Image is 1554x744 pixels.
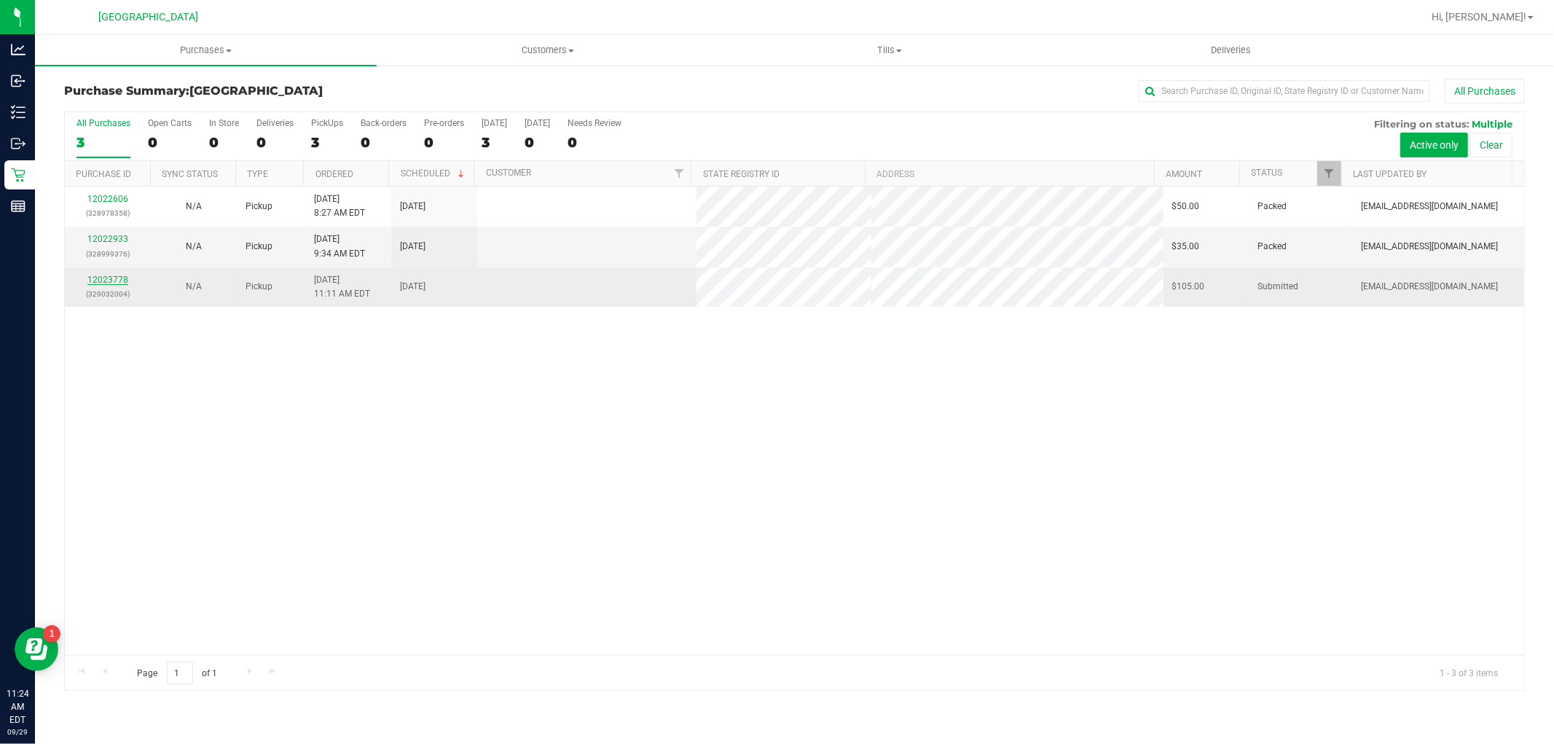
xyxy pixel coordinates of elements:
div: [DATE] [482,118,507,128]
inline-svg: Inbound [11,74,25,88]
span: Not Applicable [186,281,202,291]
span: $50.00 [1172,200,1200,214]
span: Not Applicable [186,241,202,251]
th: Address [865,161,1154,187]
a: Deliveries [1060,35,1402,66]
h3: Purchase Summary: [64,85,551,98]
span: Hi, [PERSON_NAME]! [1432,11,1526,23]
button: Active only [1400,133,1468,157]
span: [DATE] 9:34 AM EDT [314,232,365,260]
span: Multiple [1472,118,1512,130]
span: 1 - 3 of 3 items [1428,662,1510,684]
a: 12023778 [87,275,128,285]
span: Submitted [1258,280,1299,294]
a: Purchase ID [76,169,131,179]
div: Deliveries [256,118,294,128]
span: Pickup [246,240,272,254]
div: 0 [148,134,192,151]
a: 12022606 [87,194,128,204]
span: Not Applicable [186,201,202,211]
a: Ordered [315,169,353,179]
span: [DATE] 8:27 AM EDT [314,192,365,220]
div: All Purchases [76,118,130,128]
p: (328978358) [74,206,142,220]
span: Purchases [35,44,377,57]
span: [GEOGRAPHIC_DATA] [189,84,323,98]
span: Page of 1 [125,662,229,684]
p: 11:24 AM EDT [7,687,28,727]
div: Needs Review [568,118,621,128]
div: 0 [209,134,239,151]
inline-svg: Outbound [11,136,25,151]
span: Packed [1258,200,1287,214]
span: [DATE] [400,200,425,214]
div: [DATE] [525,118,550,128]
a: Amount [1166,169,1202,179]
button: N/A [186,200,202,214]
div: 0 [568,134,621,151]
p: 09/29 [7,727,28,737]
span: [DATE] [400,240,425,254]
a: Type [247,169,268,179]
span: [EMAIL_ADDRESS][DOMAIN_NAME] [1361,280,1498,294]
p: (329032004) [74,287,142,301]
span: $105.00 [1172,280,1205,294]
span: Packed [1258,240,1287,254]
span: [EMAIL_ADDRESS][DOMAIN_NAME] [1361,240,1498,254]
a: Filter [1317,161,1341,186]
inline-svg: Retail [11,168,25,182]
button: All Purchases [1445,79,1525,103]
inline-svg: Inventory [11,105,25,120]
a: Sync Status [162,169,218,179]
div: 0 [361,134,407,151]
input: 1 [167,662,193,684]
div: 3 [311,134,343,151]
span: [EMAIL_ADDRESS][DOMAIN_NAME] [1361,200,1498,214]
div: In Store [209,118,239,128]
a: Customer [486,168,531,178]
a: Scheduled [401,168,467,179]
div: Pre-orders [424,118,464,128]
div: Open Carts [148,118,192,128]
inline-svg: Reports [11,199,25,214]
button: N/A [186,280,202,294]
span: [DATE] 11:11 AM EDT [314,273,370,301]
span: Pickup [246,200,272,214]
a: Customers [377,35,718,66]
span: Pickup [246,280,272,294]
span: [GEOGRAPHIC_DATA] [99,11,199,23]
div: PickUps [311,118,343,128]
div: 0 [424,134,464,151]
a: Tills [718,35,1060,66]
span: $35.00 [1172,240,1200,254]
div: 3 [76,134,130,151]
a: Status [1251,168,1282,178]
span: Deliveries [1191,44,1271,57]
inline-svg: Analytics [11,42,25,57]
div: Back-orders [361,118,407,128]
button: Clear [1470,133,1512,157]
div: 0 [525,134,550,151]
p: (328999376) [74,247,142,261]
button: N/A [186,240,202,254]
a: Filter [667,161,691,186]
div: 3 [482,134,507,151]
div: 0 [256,134,294,151]
span: Customers [377,44,718,57]
span: [DATE] [400,280,425,294]
a: Purchases [35,35,377,66]
a: State Registry ID [703,169,780,179]
iframe: Resource center [15,627,58,671]
a: Last Updated By [1354,169,1427,179]
span: Tills [719,44,1059,57]
iframe: Resource center unread badge [43,625,60,643]
span: Filtering on status: [1374,118,1469,130]
input: Search Purchase ID, Original ID, State Registry ID or Customer Name... [1139,80,1430,102]
a: 12022933 [87,234,128,244]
